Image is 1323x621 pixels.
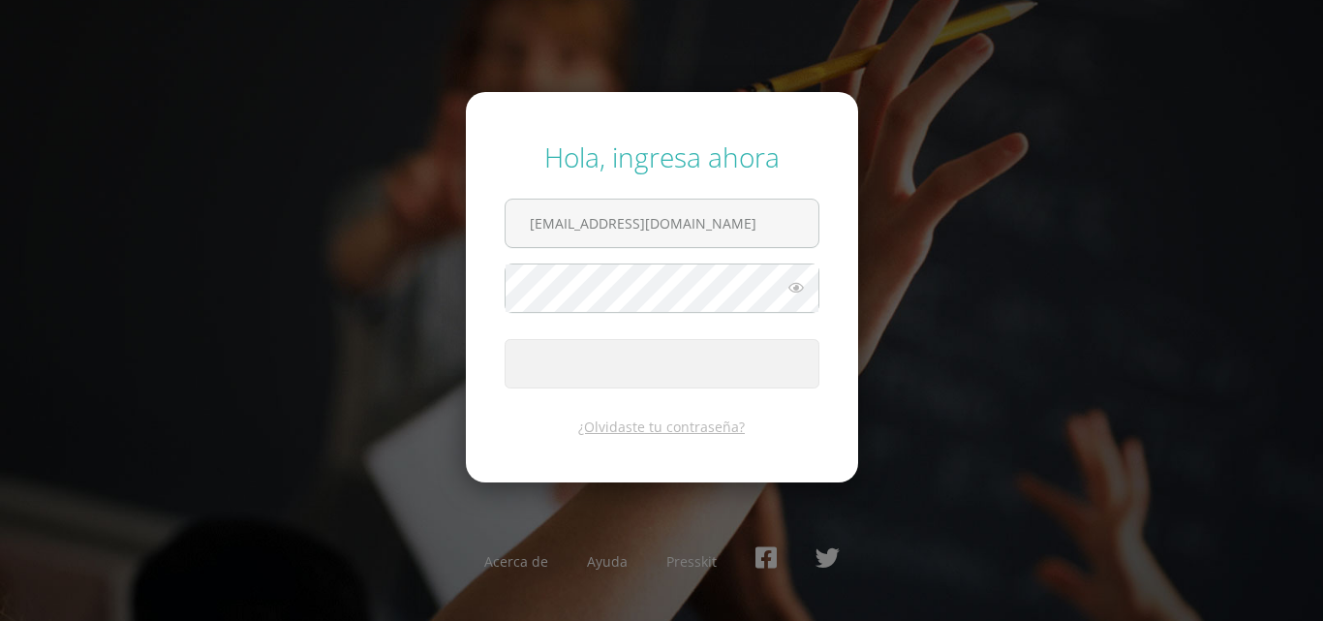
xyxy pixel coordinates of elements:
[587,552,628,571] a: Ayuda
[578,418,745,436] a: ¿Olvidaste tu contraseña?
[666,552,717,571] a: Presskit
[505,139,819,175] div: Hola, ingresa ahora
[506,200,818,247] input: Correo electrónico o usuario
[484,552,548,571] a: Acerca de
[505,339,819,388] button: Ingresar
